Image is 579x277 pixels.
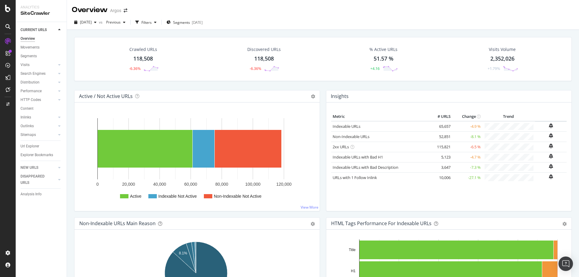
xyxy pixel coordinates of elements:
[215,182,228,187] text: 80,000
[254,55,274,63] div: 118,508
[428,131,452,142] td: 52,851
[549,174,553,179] div: bell-plus
[370,66,380,71] div: +4.16
[133,55,153,63] div: 118,508
[96,182,99,187] text: 0
[562,222,567,226] div: gear
[558,257,573,271] div: Open Intercom Messenger
[21,44,62,51] a: Movements
[164,17,205,27] button: Segments[DATE]
[184,182,197,187] text: 60,000
[428,142,452,152] td: 115,821
[21,173,51,186] div: DISAPPEARED URLS
[104,20,121,25] span: Previous
[21,152,53,158] div: Explorer Bookmarks
[104,17,128,27] button: Previous
[21,132,36,138] div: Sitemaps
[21,36,62,42] a: Overview
[122,182,135,187] text: 20,000
[452,172,482,183] td: -27.1 %
[158,194,197,199] text: Indexable Not Active
[173,20,190,25] span: Segments
[21,88,56,94] a: Performance
[428,152,452,162] td: 5,123
[21,132,56,138] a: Sitemaps
[79,220,156,226] div: Non-Indexable URLs Main Reason
[21,62,56,68] a: Visits
[374,55,394,63] div: 51.57 %
[452,121,482,132] td: -4.9 %
[369,46,397,52] div: % Active URLs
[192,20,203,25] div: [DATE]
[245,182,261,187] text: 100,000
[21,123,56,129] a: Outlinks
[21,105,62,112] a: Content
[428,162,452,172] td: 3,647
[21,79,56,86] a: Distribution
[110,8,121,14] div: Argos
[428,112,452,121] th: # URLS
[452,162,482,172] td: -7.3 %
[549,143,553,148] div: bell-plus
[21,97,41,103] div: HTTP Codes
[21,123,34,129] div: Outlinks
[21,27,47,33] div: CURRENT URLS
[129,46,157,52] div: Crawled URLs
[21,10,62,17] div: SiteCrawler
[21,36,35,42] div: Overview
[333,175,377,180] a: URLs with 1 Follow Inlink
[79,112,313,206] div: A chart.
[179,251,187,255] text: 8.1%
[21,143,39,150] div: Url Explorer
[452,131,482,142] td: -8.1 %
[21,114,31,121] div: Inlinks
[21,62,30,68] div: Visits
[488,66,500,71] div: +1.79%
[331,92,349,100] h4: Insights
[21,105,33,112] div: Content
[349,248,356,252] text: Title
[21,114,56,121] a: Inlinks
[333,154,383,160] a: Indexable URLs with Bad H1
[153,182,166,187] text: 40,000
[482,112,535,121] th: Trend
[331,112,428,121] th: Metric
[311,94,315,99] i: Options
[214,194,261,199] text: Non-Indexable Not Active
[21,191,42,197] div: Analysis Info
[333,144,349,150] a: 2xx URLs
[490,55,514,63] div: 2,352,026
[21,88,42,94] div: Performance
[21,143,62,150] a: Url Explorer
[80,20,92,25] span: 2025 Aug. 13th
[21,53,37,59] div: Segments
[72,17,99,27] button: [DATE]
[124,8,127,13] div: arrow-right-arrow-left
[333,124,360,129] a: Indexable URLs
[489,46,516,52] div: Visits Volume
[21,97,56,103] a: HTTP Codes
[141,20,152,25] div: Filters
[21,173,56,186] a: DISAPPEARED URLS
[247,46,281,52] div: Discovered URLs
[21,53,62,59] a: Segments
[21,44,40,51] div: Movements
[72,5,108,15] div: Overview
[21,5,62,10] div: Analytics
[549,154,553,159] div: bell-plus
[21,27,56,33] a: CURRENT URLS
[276,182,292,187] text: 120,000
[21,165,38,171] div: NEW URLS
[331,220,432,226] div: HTML Tags Performance for Indexable URLs
[452,152,482,162] td: -4.7 %
[250,66,261,71] div: -6.36%
[351,269,356,273] text: H1
[133,17,159,27] button: Filters
[311,222,315,226] div: gear
[333,134,369,139] a: Non-Indexable URLs
[21,71,56,77] a: Search Engines
[21,165,56,171] a: NEW URLS
[549,123,553,128] div: bell-plus
[452,112,482,121] th: Change
[130,194,141,199] text: Active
